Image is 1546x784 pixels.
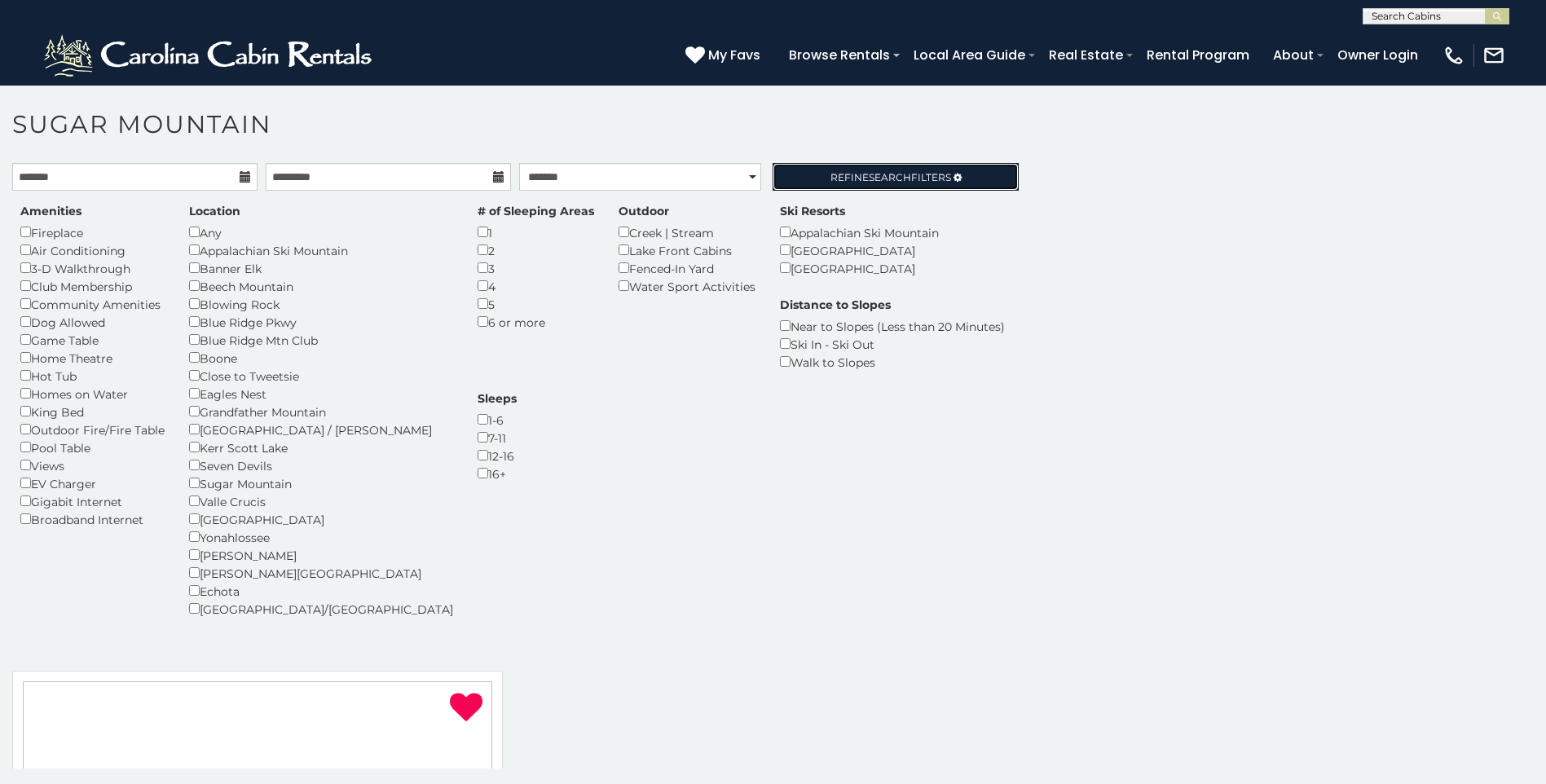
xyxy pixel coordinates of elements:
div: Club Membership [20,277,165,295]
div: 5 [478,295,594,313]
div: 16+ [478,465,517,482]
div: Near to Slopes (Less than 20 Minutes) [780,317,1005,335]
div: [PERSON_NAME][GEOGRAPHIC_DATA] [189,564,453,582]
span: Search [869,171,911,183]
div: [PERSON_NAME] [189,546,453,564]
div: 6 or more [478,313,594,331]
div: Seven Devils [189,456,453,474]
div: King Bed [20,403,165,421]
div: Kerr Scott Lake [189,438,453,456]
a: About [1265,41,1322,69]
div: Community Amenities [20,295,165,313]
div: Creek | Stream [619,223,755,241]
div: Lake Front Cabins [619,241,755,259]
div: Echota [189,582,453,600]
div: Eagles Nest [189,385,453,403]
div: [GEOGRAPHIC_DATA] [780,241,939,259]
div: Walk to Slopes [780,353,1005,371]
div: 1-6 [478,411,517,429]
label: Location [189,203,240,219]
label: Distance to Slopes [780,297,891,313]
div: Dog Allowed [20,313,165,331]
div: Beech Mountain [189,277,453,295]
div: EV Charger [20,474,165,492]
label: Sleeps [478,390,517,407]
div: Close to Tweetsie [189,367,453,385]
div: Broadband Internet [20,510,165,528]
img: phone-regular-white.png [1442,44,1465,67]
div: Appalachian Ski Mountain [189,241,453,259]
div: Banner Elk [189,259,453,277]
div: 7-11 [478,429,517,447]
div: Hot Tub [20,367,165,385]
div: Gigabit Internet [20,492,165,510]
div: Yonahlossee [189,528,453,546]
div: 3 [478,259,594,277]
div: Views [20,456,165,474]
div: [GEOGRAPHIC_DATA] / [PERSON_NAME] [189,421,453,438]
div: Fireplace [20,223,165,241]
div: [GEOGRAPHIC_DATA] [780,259,939,277]
div: Outdoor Fire/Fire Table [20,421,165,438]
div: Blue Ridge Pkwy [189,313,453,331]
label: # of Sleeping Areas [478,203,594,219]
label: Amenities [20,203,81,219]
div: 12-16 [478,447,517,465]
a: My Favs [685,45,764,66]
div: Blue Ridge Mtn Club [189,331,453,349]
a: Remove from favorites [450,691,482,725]
a: Rental Program [1139,41,1258,69]
div: Valle Crucis [189,492,453,510]
a: RefineSearchFilters [773,163,1018,191]
div: 2 [478,241,594,259]
div: Water Sport Activities [619,277,755,295]
img: mail-regular-white.png [1482,44,1505,67]
div: Air Conditioning [20,241,165,259]
div: 1 [478,223,594,241]
div: Grandfather Mountain [189,403,453,421]
div: Ski In - Ski Out [780,335,1005,353]
div: [GEOGRAPHIC_DATA]/[GEOGRAPHIC_DATA] [189,600,453,618]
div: Blowing Rock [189,295,453,313]
div: Fenced-In Yard [619,259,755,277]
a: Owner Login [1329,41,1426,69]
div: Boone [189,349,453,367]
a: Browse Rentals [781,41,898,69]
div: Any [189,223,453,241]
div: Home Theatre [20,349,165,367]
label: Ski Resorts [780,203,845,219]
div: Sugar Mountain [189,474,453,492]
span: My Favs [708,45,760,65]
div: Homes on Water [20,385,165,403]
div: [GEOGRAPHIC_DATA] [189,510,453,528]
a: Local Area Guide [905,41,1033,69]
span: Refine Filters [830,171,951,183]
div: Appalachian Ski Mountain [780,223,939,241]
img: White-1-2.png [41,31,379,80]
div: Game Table [20,331,165,349]
div: 3-D Walkthrough [20,259,165,277]
label: Outdoor [619,203,669,219]
div: 4 [478,277,594,295]
a: Real Estate [1041,41,1131,69]
div: Pool Table [20,438,165,456]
